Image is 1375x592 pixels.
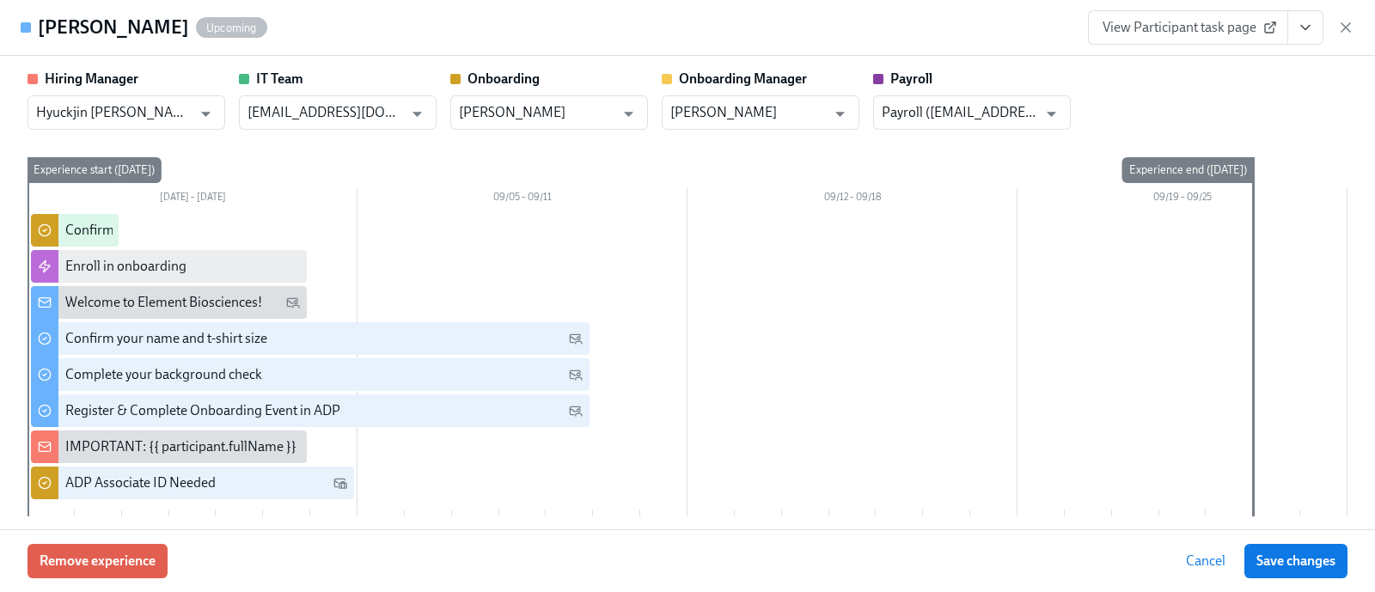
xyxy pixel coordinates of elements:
[569,332,583,345] svg: Personal Email
[27,544,168,578] button: Remove experience
[1287,10,1323,45] button: View task page
[1186,552,1225,570] span: Cancel
[357,188,687,211] div: 09/05 – 09/11
[27,188,357,211] div: [DATE] – [DATE]
[569,404,583,418] svg: Personal Email
[65,365,262,384] div: Complete your background check
[1017,188,1347,211] div: 09/19 – 09/25
[65,437,433,456] div: IMPORTANT: {{ participant.fullName }} has accepted our offer!
[687,188,1017,211] div: 09/12 – 09/18
[333,476,347,490] svg: Work Email
[256,70,303,87] strong: IT Team
[286,296,300,309] svg: Personal Email
[890,70,932,87] strong: Payroll
[65,221,755,240] div: Confirm employment details for new hire {{ participant.fullName }} (starting {{ participant.start...
[569,368,583,381] svg: Personal Email
[1103,19,1274,36] span: View Participant task page
[1088,10,1288,45] a: View Participant task page
[679,70,807,87] strong: Onboarding Manager
[45,70,138,87] strong: Hiring Manager
[65,401,340,420] div: Register & Complete Onboarding Event in ADP
[192,101,219,127] button: Open
[827,101,853,127] button: Open
[40,552,156,570] span: Remove experience
[65,293,262,312] div: Welcome to Element Biosciences!
[27,157,162,183] div: Experience start ([DATE])
[1256,552,1335,570] span: Save changes
[1038,101,1065,127] button: Open
[1174,544,1237,578] button: Cancel
[38,15,189,40] h4: [PERSON_NAME]
[1244,544,1347,578] button: Save changes
[65,257,186,276] div: Enroll in onboarding
[196,21,267,34] span: Upcoming
[404,101,431,127] button: Open
[1122,157,1254,183] div: Experience end ([DATE])
[65,473,216,492] div: ADP Associate ID Needed
[65,329,267,348] div: Confirm your name and t-shirt size
[615,101,642,127] button: Open
[467,70,540,87] strong: Onboarding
